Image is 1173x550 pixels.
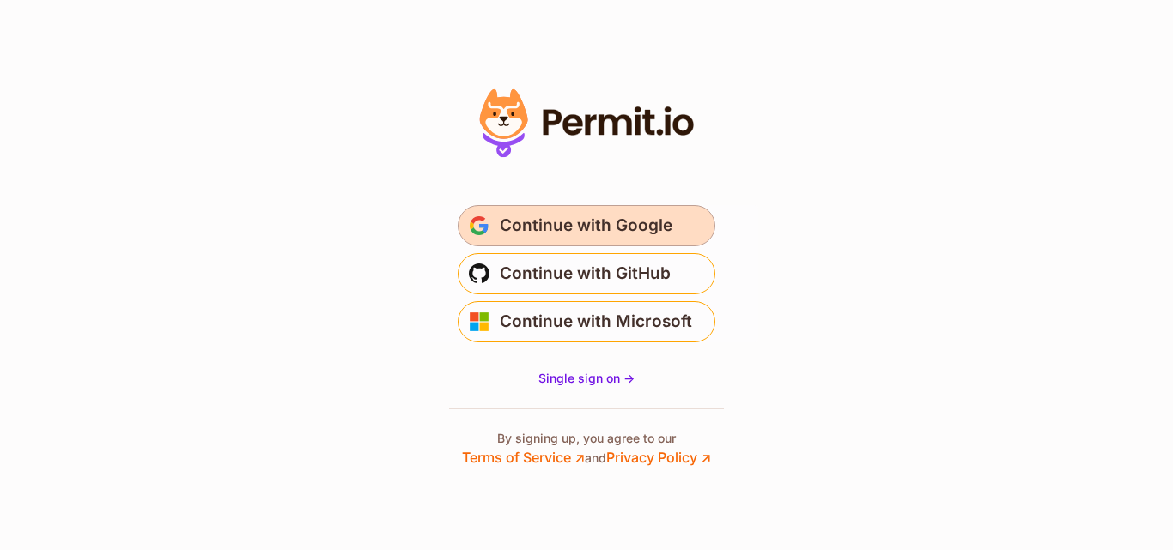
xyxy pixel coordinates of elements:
[500,308,692,335] span: Continue with Microsoft
[458,205,715,246] button: Continue with Google
[500,212,672,239] span: Continue with Google
[458,253,715,294] button: Continue with GitHub
[538,371,635,385] span: Single sign on ->
[458,301,715,342] button: Continue with Microsoft
[538,370,635,387] a: Single sign on ->
[500,260,671,287] span: Continue with GitHub
[462,430,711,468] p: By signing up, you agree to our and
[606,449,711,466] a: Privacy Policy ↗
[462,449,585,466] a: Terms of Service ↗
